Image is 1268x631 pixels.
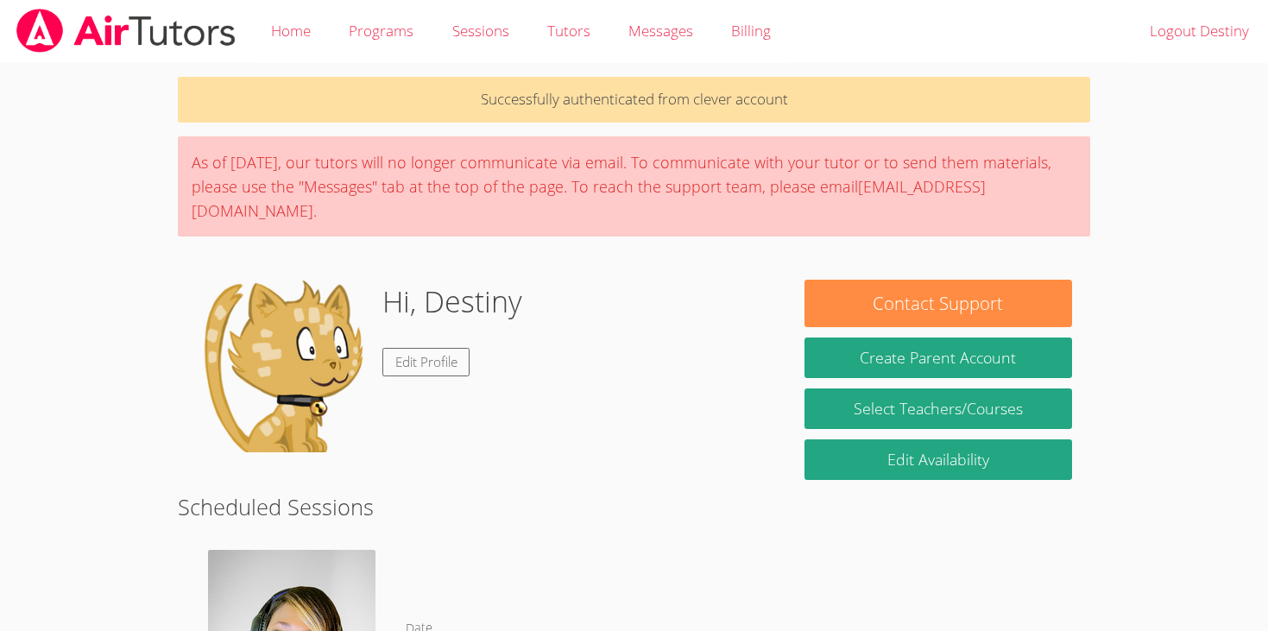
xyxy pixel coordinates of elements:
a: Edit Profile [382,348,470,376]
h1: Hi, Destiny [382,280,522,324]
div: As of [DATE], our tutors will no longer communicate via email. To communicate with your tutor or ... [178,136,1091,237]
button: Create Parent Account [804,338,1072,378]
a: Edit Availability [804,439,1072,480]
p: Successfully authenticated from clever account [178,77,1091,123]
a: Select Teachers/Courses [804,388,1072,429]
img: default.png [196,280,369,452]
button: Contact Support [804,280,1072,327]
img: airtutors_banner-c4298cdbf04f3fff15de1276eac7730deb9818008684d7c2e4769d2f7ddbe033.png [15,9,237,53]
h2: Scheduled Sessions [178,490,1091,523]
span: Messages [628,21,693,41]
